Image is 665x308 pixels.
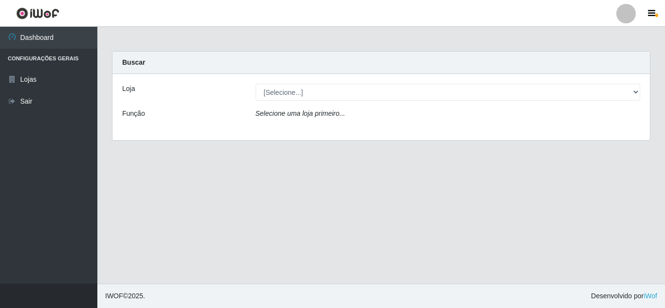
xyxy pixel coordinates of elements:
[16,7,59,19] img: CoreUI Logo
[105,291,145,301] span: © 2025 .
[105,292,123,300] span: IWOF
[256,109,345,117] i: Selecione uma loja primeiro...
[122,84,135,94] label: Loja
[644,292,657,300] a: iWof
[122,58,145,66] strong: Buscar
[122,109,145,119] label: Função
[591,291,657,301] span: Desenvolvido por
